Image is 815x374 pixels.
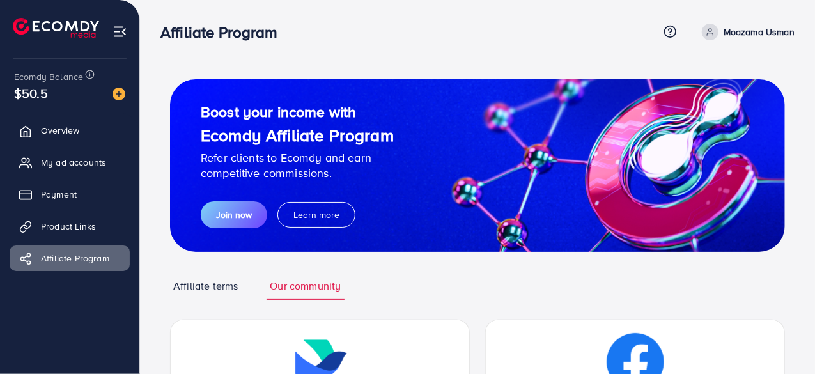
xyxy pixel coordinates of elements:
[201,125,394,145] h1: Ecomdy Affiliate Program
[160,23,288,42] h3: Affiliate Program
[697,24,795,40] a: Moazama Usman
[10,182,130,207] a: Payment
[10,214,130,239] a: Product Links
[201,150,394,166] p: Refer clients to Ecomdy and earn
[170,272,241,300] a: Affiliate terms
[41,252,109,265] span: Affiliate Program
[170,79,785,252] img: guide
[41,156,106,169] span: My ad accounts
[113,88,125,100] img: image
[267,272,344,300] a: Our community
[277,202,355,228] button: Learn more
[201,103,394,121] h2: Boost your income with
[201,166,394,181] p: competitive commissions.
[13,18,99,38] img: logo
[41,124,79,137] span: Overview
[41,188,77,201] span: Payment
[113,24,127,39] img: menu
[201,201,267,228] button: Join now
[41,220,96,233] span: Product Links
[216,208,252,221] span: Join now
[14,84,48,102] span: $50.5
[10,245,130,271] a: Affiliate Program
[14,70,83,83] span: Ecomdy Balance
[10,150,130,175] a: My ad accounts
[724,24,795,40] p: Moazama Usman
[10,118,130,143] a: Overview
